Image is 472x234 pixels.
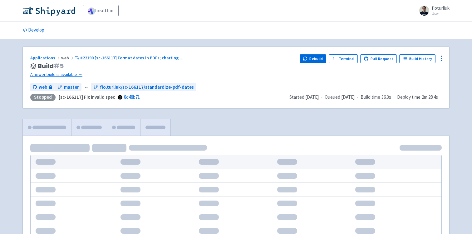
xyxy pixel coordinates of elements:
span: fio.turliuk/sc-166117/standardize-pdf-dates [100,84,194,91]
span: Build time [361,94,380,101]
span: web [61,55,75,61]
a: Build History [399,54,435,63]
button: Rebuild [300,54,327,63]
span: fioturliuk [432,5,450,11]
div: · · · [289,94,442,101]
span: ← [84,84,89,91]
a: A newer build is available → [30,71,295,78]
span: 36.3s [381,94,391,101]
a: 8d48b71 [124,94,140,100]
a: Terminal [329,54,358,63]
a: Applications [30,55,61,61]
time: [DATE] [305,94,319,100]
a: fioturliuk User [415,6,450,16]
span: Queued [325,94,355,100]
a: web [30,83,55,92]
time: [DATE] [341,94,355,100]
strong: [sc-166117] Fix invalid spec [59,94,115,100]
a: #22190 [sc-166117] Format dates in PDFs; charting... [75,55,183,61]
img: Shipyard logo [22,6,75,16]
span: #22190 [sc-166117] Format dates in PDFs; charting ... [80,55,182,61]
span: # 5 [54,62,64,70]
div: Stopped [30,94,56,101]
a: Develop [22,22,44,39]
a: fio.turliuk/sc-166117/standardize-pdf-dates [91,83,196,92]
span: web [39,84,47,91]
span: Build [38,62,64,70]
a: healthie [83,5,119,16]
a: Pull Request [360,54,397,63]
small: User [432,12,450,16]
span: master [64,84,79,91]
span: Started [289,94,319,100]
span: Deploy time [397,94,420,101]
span: 2m 28.4s [422,94,438,101]
a: master [55,83,81,92]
